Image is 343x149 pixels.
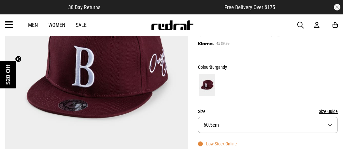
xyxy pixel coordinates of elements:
button: Open LiveChat chat widget [5,3,25,22]
div: Low Stock Online [198,141,237,146]
span: $20 Off [5,65,11,84]
button: Size Guide [319,107,338,115]
span: Burgandy [210,65,227,70]
img: KLARNA [198,42,214,46]
a: Women [48,22,65,28]
span: 60.5cm [204,122,219,128]
span: 4x $9.99 [214,41,232,46]
iframe: Customer reviews powered by Trustpilot [113,4,211,10]
button: 60.5cm [198,117,338,133]
a: Sale [76,22,87,28]
img: Redrat logo [151,20,194,30]
button: Close teaser [15,56,22,62]
span: 30 Day Returns [68,4,100,10]
span: Free Delivery Over $175 [224,4,275,10]
div: Colour [198,63,338,71]
img: Burgandy [199,74,215,96]
div: Size [198,107,338,115]
a: Men [28,22,38,28]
